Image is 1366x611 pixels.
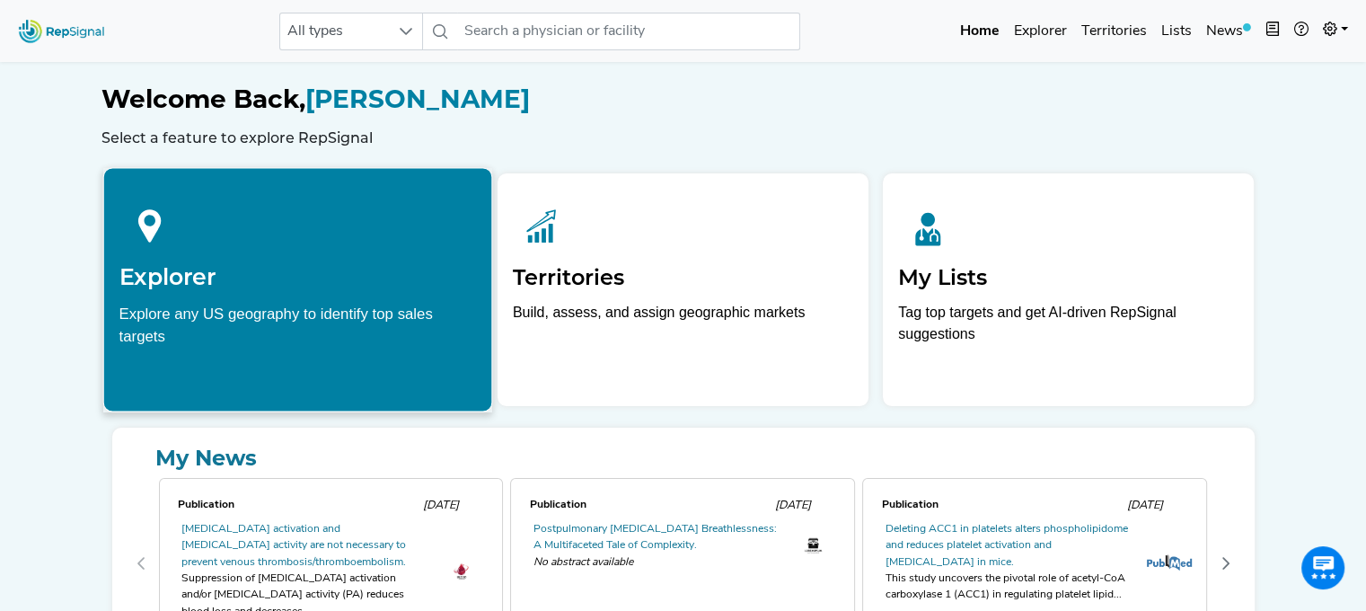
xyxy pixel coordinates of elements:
[898,265,1238,291] h2: My Lists
[883,173,1254,406] a: My ListsTag top targets and get AI-driven RepSignal suggestions
[774,500,810,511] span: [DATE]
[102,167,492,412] a: ExplorerExplore any US geography to identify top sales targets
[119,302,476,347] div: Explore any US geography to identify top sales targets
[422,500,458,511] span: [DATE]
[1212,549,1240,578] button: Next Page
[181,524,406,568] a: [MEDICAL_DATA] activation and [MEDICAL_DATA] activity are not necessary to prevent venous thrombo...
[119,263,476,290] h2: Explorer
[449,559,473,583] img: OIP.wGhQSXnaA-i3MlPBr9xAEAHaHa
[513,302,853,355] p: Build, assess, and assign geographic markets
[953,13,1007,49] a: Home
[280,13,388,49] span: All types
[1074,13,1154,49] a: Territories
[881,500,938,510] span: Publication
[898,302,1238,355] p: Tag top targets and get AI-driven RepSignal suggestions
[533,554,779,571] span: No abstract available
[1126,500,1162,511] span: [DATE]
[1007,13,1074,49] a: Explorer
[533,524,776,551] a: Postpulmonary [MEDICAL_DATA] Breathlessness: A Multifaceted Tale of Complexity.
[801,534,825,558] img: th
[127,442,1240,474] a: My News
[885,524,1127,568] a: Deleting ACC1 in platelets alters phospholipidome and reduces platelet activation and [MEDICAL_DA...
[101,84,305,114] span: Welcome Back,
[101,84,1265,115] h1: [PERSON_NAME]
[101,129,1265,146] h6: Select a feature to explore RepSignal
[457,13,800,50] input: Search a physician or facility
[1147,554,1192,571] img: pubmed_logo.fab3c44c.png
[1154,13,1199,49] a: Lists
[498,173,868,406] a: TerritoriesBuild, assess, and assign geographic markets
[513,265,853,291] h2: Territories
[1258,13,1287,49] button: Intel Book
[529,500,586,510] span: Publication
[885,571,1131,604] div: This study uncovers the pivotal role of acetyl-CoA carboxylase 1 (ACC1) in regulating platelet li...
[178,500,234,510] span: Publication
[1199,13,1258,49] a: News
